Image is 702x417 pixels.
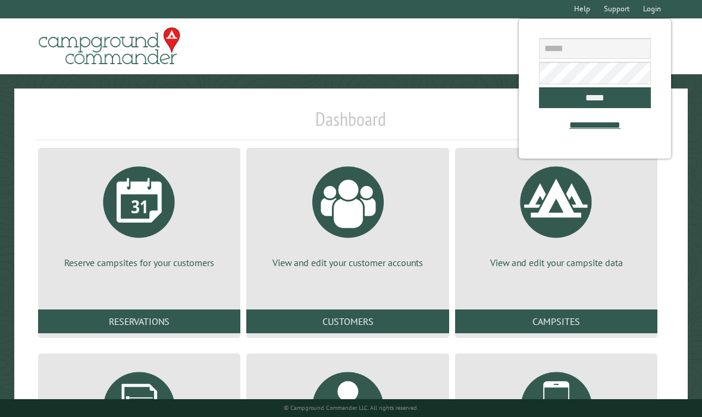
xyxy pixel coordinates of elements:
[469,256,643,269] p: View and edit your campsite data
[246,309,449,333] a: Customers
[52,256,226,269] p: Reserve campsites for your customers
[261,157,434,269] a: View and edit your customer accounts
[469,157,643,269] a: View and edit your campsite data
[35,23,184,69] img: Campground Commander
[35,108,667,140] h1: Dashboard
[261,256,434,269] p: View and edit your customer accounts
[284,404,418,412] small: © Campground Commander LLC. All rights reserved.
[455,309,657,333] a: Campsites
[38,309,240,333] a: Reservations
[52,157,226,269] a: Reserve campsites for your customers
